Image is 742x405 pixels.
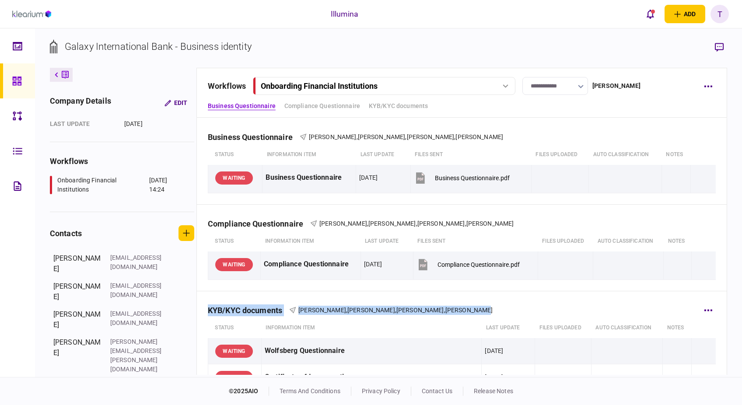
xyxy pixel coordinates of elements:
a: Compliance Questionnaire [284,101,360,111]
th: Information item [261,318,481,338]
div: Illumina [331,8,358,20]
a: contact us [422,388,452,395]
th: notes [664,231,692,251]
div: Business Questionnaire [208,133,300,142]
a: privacy policy [362,388,400,395]
th: auto classification [589,145,662,165]
div: contacts [50,227,82,239]
div: workflows [50,155,194,167]
th: Information item [261,231,360,251]
div: [DATE] 14:24 [149,176,183,194]
div: [PERSON_NAME] [53,281,101,302]
span: [PERSON_NAME] [407,133,455,140]
th: auto classification [593,231,664,251]
div: Wolfsberg Questionnaire [265,341,478,361]
span: , [395,307,396,314]
div: Onboarding Financial Institutions [261,81,378,91]
button: open notifications list [641,5,659,23]
th: notes [663,318,691,338]
div: KYB/KYC documents [208,306,289,315]
div: Onboarding Financial Institutions [57,176,147,194]
th: status [208,318,261,338]
span: [PERSON_NAME] [417,220,465,227]
th: notes [661,145,690,165]
button: Onboarding Financial Institutions [253,77,515,95]
div: WAITING [215,371,253,384]
button: Business Questionnaire.pdf [414,168,510,188]
span: , [357,133,358,140]
a: release notes [474,388,513,395]
th: Files uploaded [531,145,588,165]
div: [DATE] [359,173,378,182]
th: auto classification [591,318,663,338]
th: files sent [413,231,538,251]
div: Compliance Questionnaire [208,219,310,228]
div: WAITING [215,258,253,271]
span: , [405,133,406,140]
span: [PERSON_NAME] [445,307,493,314]
a: Business Questionnaire [208,101,276,111]
span: [PERSON_NAME] [298,307,346,314]
div: [DATE] [364,260,382,269]
div: Certificate of Incorporation [265,367,478,387]
th: Files uploaded [535,318,591,338]
span: [PERSON_NAME] [396,307,444,314]
span: [PERSON_NAME] [466,220,514,227]
span: , [367,220,368,227]
span: [PERSON_NAME] [368,220,416,227]
div: [PERSON_NAME] [53,337,101,374]
div: [EMAIL_ADDRESS][DOMAIN_NAME] [110,253,167,272]
div: WAITING [215,171,253,185]
button: Compliance Questionnaire.pdf [416,255,520,274]
div: workflows [208,80,246,92]
span: , [416,220,417,227]
div: [DATE] [124,119,188,129]
div: Compliance Questionnaire [264,255,357,274]
div: Business Questionnaire.pdf [435,175,510,182]
button: T [710,5,729,23]
img: client company logo [12,10,51,17]
div: Compliance Questionnaire.pdf [437,261,520,268]
div: Galaxy International Bank - Business identity [65,39,252,54]
th: Files uploaded [538,231,593,251]
span: , [454,133,455,140]
th: status [208,231,260,251]
th: files sent [410,145,531,165]
span: [PERSON_NAME] [309,133,357,140]
div: [DATE] [485,373,503,381]
th: status [208,145,262,165]
th: Information item [262,145,356,165]
a: Onboarding Financial Institutions[DATE] 14:24 [50,176,183,194]
th: last update [356,145,411,165]
div: company details [50,95,111,111]
div: WAITING [215,345,253,358]
div: Business Questionnaire [266,168,353,188]
th: last update [360,231,413,251]
a: terms and conditions [280,388,340,395]
div: [DATE] [485,346,503,355]
th: last update [482,318,535,338]
span: [PERSON_NAME] [319,220,367,227]
div: [PERSON_NAME] [53,309,101,330]
button: Edit [157,95,194,111]
span: [PERSON_NAME] [347,307,395,314]
span: , [346,307,347,314]
div: [EMAIL_ADDRESS][DOMAIN_NAME] [110,309,167,328]
div: [PERSON_NAME] [53,253,101,274]
span: [PERSON_NAME] [358,133,406,140]
div: [PERSON_NAME][EMAIL_ADDRESS][PERSON_NAME][DOMAIN_NAME] [110,337,167,374]
div: © 2025 AIO [229,387,269,396]
button: open adding identity options [665,5,705,23]
div: last update [50,119,115,129]
div: [PERSON_NAME] [592,81,640,91]
div: [EMAIL_ADDRESS][DOMAIN_NAME] [110,281,167,300]
a: KYB/KYC documents [369,101,428,111]
span: , [465,220,466,227]
span: [PERSON_NAME] [455,133,503,140]
span: , [444,307,445,314]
